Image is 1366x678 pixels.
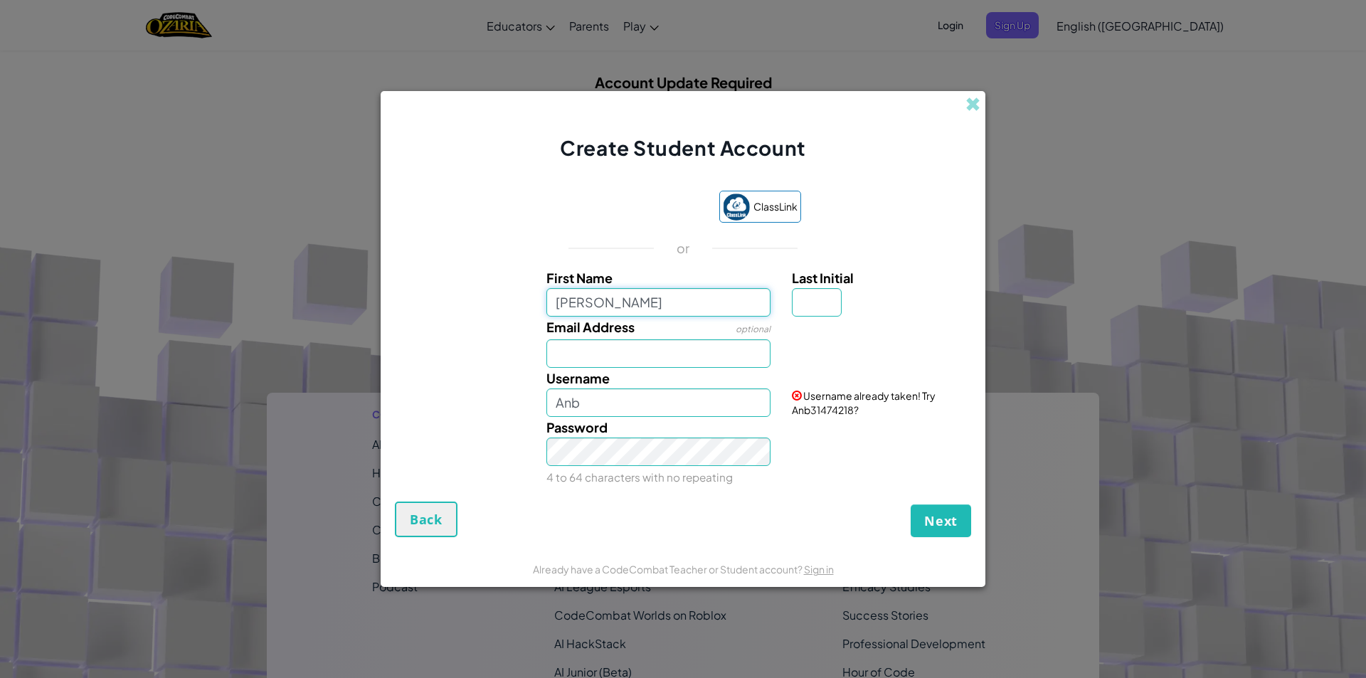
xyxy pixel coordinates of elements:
a: Sign in [804,563,834,576]
small: 4 to 64 characters with no repeating [546,470,733,484]
span: Back [410,511,443,528]
span: First Name [546,270,613,286]
span: Email Address [546,319,635,335]
p: or [677,240,690,257]
img: classlink-logo-small.png [723,194,750,221]
span: Username [546,370,610,386]
span: Last Initial [792,270,854,286]
span: ClassLink [753,196,798,217]
span: Username already taken! Try Anb31474218? [792,389,936,416]
button: Next [911,504,971,537]
span: Next [924,512,958,529]
span: Password [546,419,608,435]
button: Back [395,502,457,537]
iframe: Tombol Login dengan Google [558,193,712,224]
span: Already have a CodeCombat Teacher or Student account? [533,563,804,576]
span: optional [736,324,771,334]
span: Create Student Account [560,135,805,160]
